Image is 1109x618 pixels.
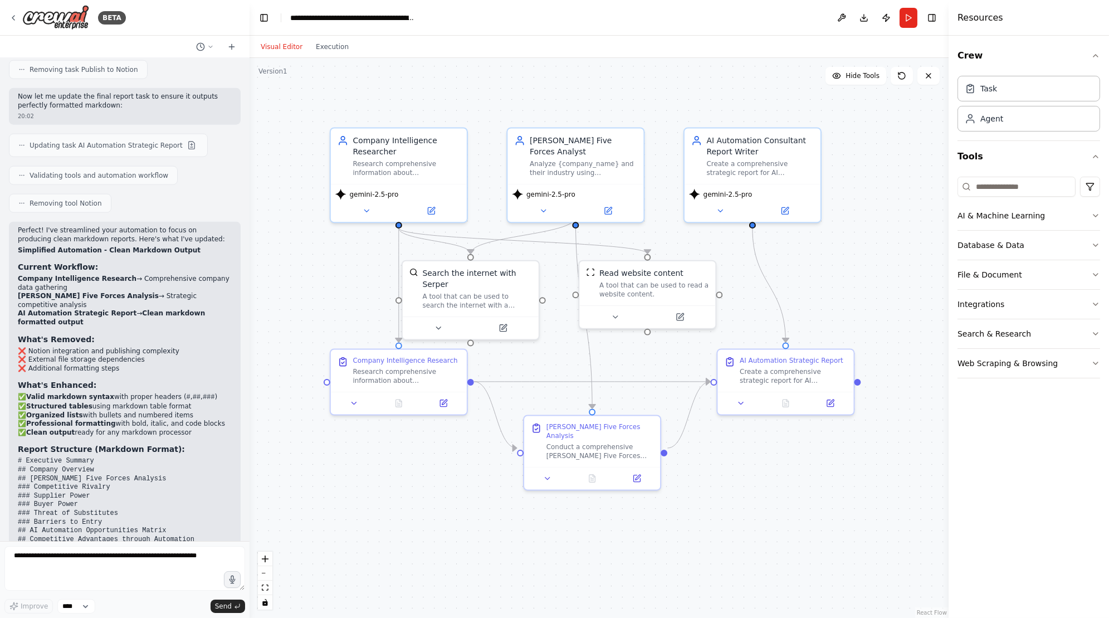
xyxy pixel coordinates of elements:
[423,292,532,310] div: A tool that can be used to search the internet with a search_query. Supports different search typ...
[258,595,272,610] button: toggle interactivity
[707,135,814,157] div: AI Automation Consultant Report Writer
[618,472,656,485] button: Open in side panel
[290,12,416,23] nav: breadcrumb
[740,367,847,385] div: Create a comprehensive strategic report for AI automation consultants about {company_name} by syn...
[578,260,716,329] div: ScrapeWebsiteToolRead website contentA tool that can be used to read a website content.
[546,422,654,440] div: [PERSON_NAME] Five Forces Analysis
[254,40,309,53] button: Visual Editor
[393,228,653,254] g: Edge from bc6e3779-9fa7-45a5-90d9-2b16c26ed862 to 1617cc06-9f6d-441d-9367-430c219c6ebd
[569,472,615,485] button: No output available
[18,292,159,300] strong: [PERSON_NAME] Five Forces Analysis
[957,260,1100,289] button: File & Document
[330,128,468,223] div: Company Intelligence ResearcherResearch comprehensive information about {company_name} including ...
[570,217,598,408] g: Edge from d98497f3-47d0-4aeb-8e0e-030156612c51 to 8928a818-3a8d-44cd-a139-5d09d1888499
[21,602,48,611] span: Improve
[18,335,95,344] strong: What's Removed:
[224,571,241,588] button: Click to speak your automation idea
[203,393,215,401] code: ###
[423,268,532,290] div: Search the internet with Serper
[258,67,287,76] div: Version 1
[18,226,232,244] p: Perfect! I've streamlined your automation to focus on producing clean markdown reports. Here's wh...
[957,349,1100,378] button: Web Scraping & Browsing
[465,217,581,254] g: Edge from d98497f3-47d0-4aeb-8e0e-030156612c51 to 5d3a1ff3-fe66-49f4-9c2d-35bef8469b4a
[754,204,816,217] button: Open in side panel
[980,113,1003,124] div: Agent
[716,348,854,415] div: AI Automation Strategic ReportCreate a comprehensive strategic report for AI automation consultan...
[400,204,462,217] button: Open in side panel
[18,347,232,373] p: ❌ Notion integration and publishing complexity ❌ External file storage dependencies ❌ Additional ...
[683,128,822,223] div: AI Automation Consultant Report WriterCreate a comprehensive strategic report for AI automation c...
[523,415,661,491] div: [PERSON_NAME] Five Forces AnalysisConduct a comprehensive [PERSON_NAME] Five Forces analysis for ...
[957,231,1100,260] button: Database & Data
[215,602,232,611] span: Send
[256,10,272,26] button: Hide left sidebar
[22,5,89,30] img: Logo
[811,397,849,410] button: Open in side panel
[18,112,232,120] div: 20:02
[980,83,997,94] div: Task
[957,141,1100,172] button: Tools
[18,457,194,569] code: # Executive Summary ## Company Overview ## [PERSON_NAME] Five Forces Analysis ### Competitive Riv...
[98,11,126,25] div: BETA
[424,397,462,410] button: Open in side panel
[530,135,637,157] div: [PERSON_NAME] Five Forces Analyst
[18,309,205,326] strong: Clean markdown formatted output
[599,268,683,279] div: Read website content
[353,356,458,365] div: Company Intelligence Research
[26,393,114,401] strong: Valid markdown syntax
[4,599,53,614] button: Improve
[472,322,534,335] button: Open in side panel
[707,159,814,177] div: Create a comprehensive strategic report for AI automation consultants about {company_name}, combi...
[26,402,92,410] strong: Structured tables
[402,260,540,340] div: SerperDevToolSearch the internet with SerperA tool that can be used to search the internet with a...
[740,356,843,365] div: AI Automation Strategic Report
[747,228,791,342] g: Edge from 2e471896-ee17-4c6c-965d-57acffebc101 to ad94fd1a-81d5-4198-8ad1-910d9fb382fb
[762,397,809,410] button: No output available
[957,201,1100,230] button: AI & Machine Learning
[474,376,517,454] g: Edge from 8aa565e9-6a5a-4f24-b384-81546b77420a to 8928a818-3a8d-44cd-a139-5d09d1888499
[18,262,98,271] strong: Current Workflow:
[258,552,272,610] div: React Flow controls
[18,275,232,292] li: → Comprehensive company data gathering
[330,348,468,415] div: Company Intelligence ResearchResearch comprehensive information about {company_name} by analyzing...
[258,566,272,581] button: zoom out
[18,393,232,437] p: ✅ with proper headers ( , , ) ✅ using markdown table format ✅ with bullets and numbered items ✅ w...
[30,171,168,180] span: Validating tools and automation workflow
[957,319,1100,348] button: Search & Research
[599,281,709,299] div: A tool that can be used to read a website content.
[846,71,880,80] span: Hide Tools
[957,172,1100,387] div: Tools
[211,600,245,613] button: Send
[530,159,637,177] div: Analyze {company_name} and their industry using [PERSON_NAME] Five Forces framework to identify c...
[353,135,461,157] div: Company Intelligence Researcher
[586,268,595,277] img: ScrapeWebsiteTool
[667,376,710,454] g: Edge from 8928a818-3a8d-44cd-a139-5d09d1888499 to ad94fd1a-81d5-4198-8ad1-910d9fb382fb
[353,159,461,177] div: Research comprehensive information about {company_name} including their business model, products,...
[192,40,218,53] button: Switch to previous chat
[30,65,138,74] span: Removing task Publish to Notion
[577,204,639,217] button: Open in side panel
[648,310,711,324] button: Open in side panel
[30,141,183,150] span: Updating task AI Automation Strategic Report
[957,40,1100,71] button: Crew
[26,429,75,436] strong: Clean output
[917,610,947,616] a: React Flow attribution
[258,552,272,566] button: zoom in
[474,376,710,387] g: Edge from 8aa565e9-6a5a-4f24-b384-81546b77420a to ad94fd1a-81d5-4198-8ad1-910d9fb382fb
[957,11,1003,25] h4: Resources
[703,190,753,199] span: gemini-2.5-pro
[18,275,136,283] strong: Company Intelligence Research
[924,10,940,26] button: Hide right sidebar
[375,397,422,410] button: No output available
[506,128,644,223] div: [PERSON_NAME] Five Forces AnalystAnalyze {company_name} and their industry using [PERSON_NAME] Fi...
[18,246,201,254] strong: Simplified Automation - Clean Markdown Output
[18,381,96,390] strong: What's Enhanced:
[26,411,83,419] strong: Organized lists
[18,309,136,317] strong: AI Automation Strategic Report
[526,190,575,199] span: gemini-2.5-pro
[30,199,102,208] span: Removing tool Notion
[409,268,418,277] img: SerperDevTool
[957,290,1100,319] button: Integrations
[309,40,355,53] button: Execution
[825,67,886,85] button: Hide Tools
